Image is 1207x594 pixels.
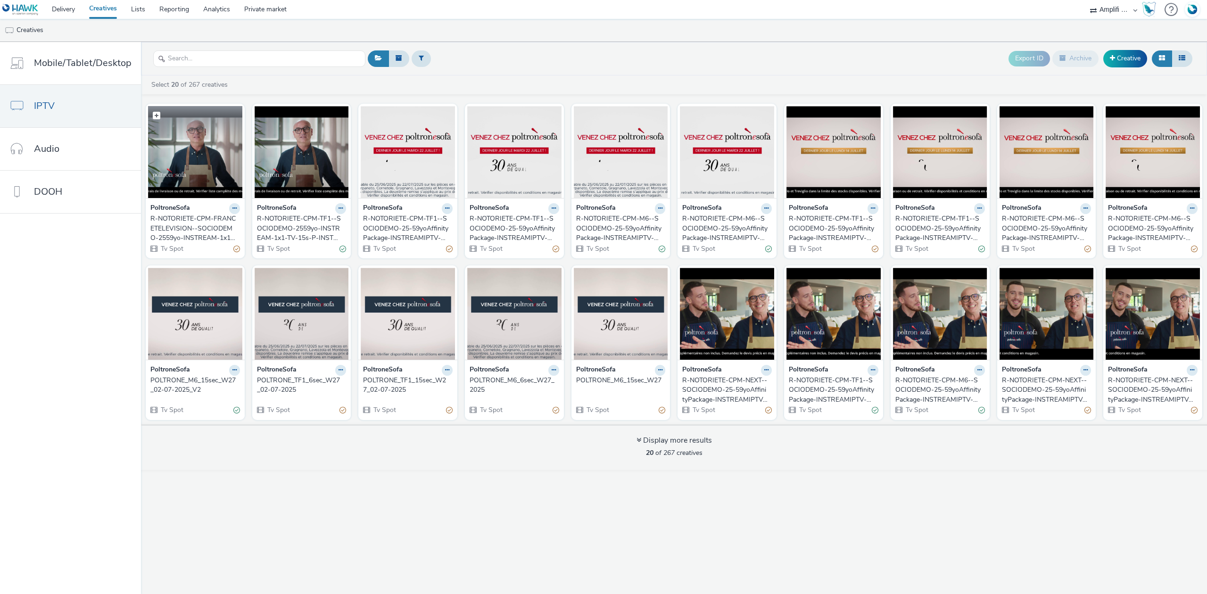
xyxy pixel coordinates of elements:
[576,214,662,243] div: R-NOTORIETE-CPM-M6--SOCIODEMO-25-59yoAffinityPackage-INSTREAMIPTV-1x1-Multidevice-NA_$424580746$_...
[467,106,562,198] img: R-NOTORIETE-CPM-TF1--SOCIODEMO-25-59yoAffinityPackage-INSTREAMIPTV-1x1-Multidevice-NA_424581079$_...
[1084,244,1091,254] div: Partially valid
[586,244,609,253] span: Tv Spot
[160,244,183,253] span: Tv Spot
[872,244,878,254] div: Partially valid
[895,365,935,376] strong: PoltroneSofa
[233,405,240,415] div: Valid
[682,376,772,404] a: R-NOTORIETE-CPM-NEXT--SOCIODEMO-25-59yoAffinityPackage-INSTREAMIPTV-1x1-Multidevice-NA-$421049561...
[470,365,509,376] strong: PoltroneSofa
[692,405,715,414] span: Tv Spot
[1106,106,1200,198] img: R-NOTORIETE-CPM-M6--SOCIODEMO-25-59yoAffinityPackage-INSTREAMIPTV-1x1-Multidevice-NA_$424580746$-...
[150,376,236,395] div: POLTRONE_M6_15sec_W27_02-07-2025_V2
[363,214,449,243] div: R-NOTORIETE-CPM-TF1--SOCIODEMO-25-59yoAffinityPackage-INSTREAMIPTV-1x1-Multidevice-NA_$424581079$...
[646,448,703,457] span: of 267 creatives
[1108,214,1194,243] div: R-NOTORIETE-CPM-M6--SOCIODEMO-25-59yoAffinityPackage-INSTREAMIPTV-1x1-Multidevice-NA_$424580746$-W28
[150,365,190,376] strong: PoltroneSofa
[257,214,343,243] div: R-NOTORIETE-CPM-TF1--SOCIODEMO-2559yo-INSTREAM-1x1-TV-15s-P-INSTREAM-1x1-W35Promo-$427404871$
[1108,376,1194,404] div: R-NOTORIETE-CPM-NEXT--SOCIODEMO-25-59yoAffinityPackage-INSTREAMIPTV-1x1-Multidevice-NA-$421049561...
[363,376,449,395] div: POLTRONE_TF1_15sec_W27_02-07-2025
[786,268,881,360] img: R-NOTORIETE-CPM-TF1--SOCIODEMO-25-59yoAffinityPackage-INSTREAMIPTV-1x1-Multidevice-NA-$420822910$...
[1142,2,1156,17] img: Hawk Academy
[150,203,190,214] strong: PoltroneSofa
[34,56,132,70] span: Mobile/Tablet/Desktop
[553,405,559,415] div: Partially valid
[363,214,453,243] a: R-NOTORIETE-CPM-TF1--SOCIODEMO-25-59yoAffinityPackage-INSTREAMIPTV-1x1-Multidevice-NA_$424581079$...
[659,405,665,415] div: Partially valid
[576,214,666,243] a: R-NOTORIETE-CPM-M6--SOCIODEMO-25-59yoAffinityPackage-INSTREAMIPTV-1x1-Multidevice-NA_$424580746$_...
[470,214,559,243] a: R-NOTORIETE-CPM-TF1--SOCIODEMO-25-59yoAffinityPackage-INSTREAMIPTV-1x1-Multidevice-NA_424581079$_...
[5,26,14,35] img: tv
[2,4,39,16] img: undefined Logo
[171,80,179,89] strong: 20
[1106,268,1200,360] img: R-NOTORIETE-CPM-NEXT--SOCIODEMO-25-59yoAffinityPackage-INSTREAMIPTV-1x1-Multidevice-NA-$421049561...
[361,268,455,360] img: POLTRONE_TF1_15sec_W27_02-07-2025 visual
[682,365,722,376] strong: PoltroneSofa
[798,405,822,414] span: Tv Spot
[692,244,715,253] span: Tv Spot
[1142,2,1160,17] a: Hawk Academy
[895,214,985,243] a: R-NOTORIETE-CPM-TF1--SOCIODEMO-25-59yoAffinityPackage-INSTREAMIPTV-1x1-Multidevice-NA_$424581079$...
[34,99,55,113] span: IPTV
[148,106,242,198] img: R-NOTORIETE-CPM-FRANCETELEVISION--SOCIODEMO-2559yo-INSTREAM-1x1-TV-15s-P-INSTREAM-1x1-W35Promo-$4...
[789,203,828,214] strong: PoltroneSofa
[646,448,653,457] strong: 20
[372,244,396,253] span: Tv Spot
[1000,106,1094,198] img: R-NOTORIETE-CPM-M6--SOCIODEMO-25-59yoAffinityPackage-INSTREAMIPTV-1x1-Multidevice-NA_$424580746$-...
[1002,214,1091,243] a: R-NOTORIETE-CPM-M6--SOCIODEMO-25-59yoAffinityPackage-INSTREAMIPTV-1x1-Multidevice-NA_$424580746$-W28
[470,214,555,243] div: R-NOTORIETE-CPM-TF1--SOCIODEMO-25-59yoAffinityPackage-INSTREAMIPTV-1x1-Multidevice-NA_424581079$_...
[150,214,236,243] div: R-NOTORIETE-CPM-FRANCETELEVISION--SOCIODEMO-2559yo-INSTREAM-1x1-TV-15s-P-INSTREAM-1x1-W35Promo-$4...
[1084,405,1091,415] div: Partially valid
[257,365,297,376] strong: PoltroneSofa
[576,203,616,214] strong: PoltroneSofa
[446,244,453,254] div: Partially valid
[586,405,609,414] span: Tv Spot
[978,405,985,415] div: Valid
[1117,405,1141,414] span: Tv Spot
[34,185,62,198] span: DOOH
[467,268,562,360] img: POLTRONE_M6_6sec_W27_2025 visual
[1011,244,1035,253] span: Tv Spot
[257,203,297,214] strong: PoltroneSofa
[479,244,503,253] span: Tv Spot
[150,376,240,395] a: POLTRONE_M6_15sec_W27_02-07-2025_V2
[765,405,772,415] div: Partially valid
[893,106,987,198] img: R-NOTORIETE-CPM-TF1--SOCIODEMO-25-59yoAffinityPackage-INSTREAMIPTV-1x1-Multidevice-NA_$424581079$...
[470,376,559,395] a: POLTRONE_M6_6sec_W27_2025
[1108,214,1198,243] a: R-NOTORIETE-CPM-M6--SOCIODEMO-25-59yoAffinityPackage-INSTREAMIPTV-1x1-Multidevice-NA_$424580746$-W28
[680,268,774,360] img: R-NOTORIETE-CPM-NEXT--SOCIODEMO-25-59yoAffinityPackage-INSTREAMIPTV-1x1-Multidevice-NA-$421049561...
[1152,50,1172,66] button: Grid
[553,244,559,254] div: Partially valid
[470,203,509,214] strong: PoltroneSofa
[1002,365,1042,376] strong: PoltroneSofa
[363,365,403,376] strong: PoltroneSofa
[255,106,349,198] img: R-NOTORIETE-CPM-TF1--SOCIODEMO-2559yo-INSTREAM-1x1-TV-15s-P-INSTREAM-1x1-W35Promo-$427404871$ visual
[1103,50,1147,67] a: Creative
[637,435,712,446] div: Display more results
[1009,51,1050,66] button: Export ID
[1002,203,1042,214] strong: PoltroneSofa
[905,405,928,414] span: Tv Spot
[895,376,981,404] div: R-NOTORIETE-CPM-M6--SOCIODEMO-25-59yoAffinityPackage-INSTREAMIPTV-1x1-Multidevice-NA-$421049558$-...
[160,405,183,414] span: Tv Spot
[659,244,665,254] div: Valid
[905,244,928,253] span: Tv Spot
[789,214,878,243] a: R-NOTORIETE-CPM-TF1--SOCIODEMO-25-59yoAffinityPackage-INSTREAMIPTV-1x1-Multidevice-NA_$424581079$...
[339,405,346,415] div: Partially valid
[574,106,668,198] img: R-NOTORIETE-CPM-M6--SOCIODEMO-25-59yoAffinityPackage-INSTREAMIPTV-1x1-Multidevice-NA_$424580746$_...
[576,376,666,385] a: POLTRONE_M6_15sec_W27
[266,405,290,414] span: Tv Spot
[895,376,985,404] a: R-NOTORIETE-CPM-M6--SOCIODEMO-25-59yoAffinityPackage-INSTREAMIPTV-1x1-Multidevice-NA-$421049558$-...
[1002,214,1088,243] div: R-NOTORIETE-CPM-M6--SOCIODEMO-25-59yoAffinityPackage-INSTREAMIPTV-1x1-Multidevice-NA_$424580746$-W28
[233,244,240,254] div: Partially valid
[1052,50,1099,66] button: Archive
[34,142,59,156] span: Audio
[257,376,347,395] a: POLTRONE_TF1_6sec_W27_02-07-2025
[1172,50,1192,66] button: Table
[872,405,878,415] div: Valid
[789,376,875,404] div: R-NOTORIETE-CPM-TF1--SOCIODEMO-25-59yoAffinityPackage-INSTREAMIPTV-1x1-Multidevice-NA-$420822910$...
[576,365,616,376] strong: PoltroneSofa
[682,214,768,243] div: R-NOTORIETE-CPM-M6--SOCIODEMO-25-59yoAffinityPackage-INSTREAMIPTV-1x1-Multidevice-NA_$424580746$_...
[1108,365,1148,376] strong: PoltroneSofa
[361,106,455,198] img: R-NOTORIETE-CPM-TF1--SOCIODEMO-25-59yoAffinityPackage-INSTREAMIPTV-1x1-Multidevice-NA_$424581079$...
[363,376,453,395] a: POLTRONE_TF1_15sec_W27_02-07-2025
